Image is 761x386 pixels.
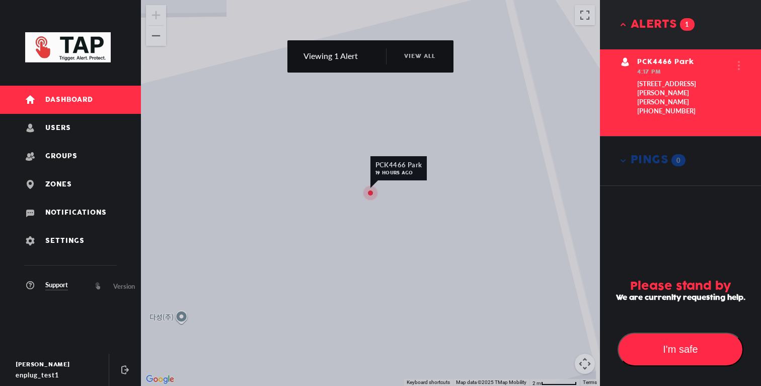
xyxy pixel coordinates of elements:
[143,373,177,386] a: Open this area in Google Maps (opens a new window)
[16,370,99,380] div: enplug_test1
[637,80,736,107] div: [STREET_ADDRESS][PERSON_NAME][PERSON_NAME]
[146,26,166,46] button: Zoom out
[583,379,597,385] a: Terms (opens in new tab)
[605,294,756,302] h5: We are currenlty requesting help.
[529,379,580,386] button: Map Scale: 2 m per 67 pixels
[303,51,386,60] div: Viewing 1 Alert
[404,51,435,61] span: view all
[45,153,78,160] span: Groups
[456,379,526,385] span: Map data ©2025 TMap Mobility
[680,18,694,30] span: 1
[45,237,85,245] span: Settings
[45,280,68,290] span: Support
[394,48,445,65] button: view all
[45,96,93,104] span: Dashboard
[407,379,450,386] button: Keyboard shortcuts
[618,333,743,366] button: I'm safe
[25,280,68,291] a: Support
[45,209,107,217] span: Notifications
[637,107,736,116] div: [PHONE_NUMBER]
[631,18,676,32] span: alerts
[575,5,595,25] button: Toggle fullscreen view
[375,160,422,170] span: PCK4466 Park
[113,281,135,291] span: Version
[532,380,541,386] span: 2 m
[637,67,736,77] div: 4:17 PM
[16,360,99,370] div: [PERSON_NAME]
[303,48,387,65] div: Viewing 1 Alert
[45,181,72,188] span: Zones
[605,280,756,294] h3: Please stand by
[143,373,177,386] img: Google
[146,5,166,25] button: Zoom in
[45,124,71,132] span: Users
[375,170,422,177] span: 19 hours ago
[575,354,595,374] button: Map camera controls
[637,58,694,66] span: PCK4466 Park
